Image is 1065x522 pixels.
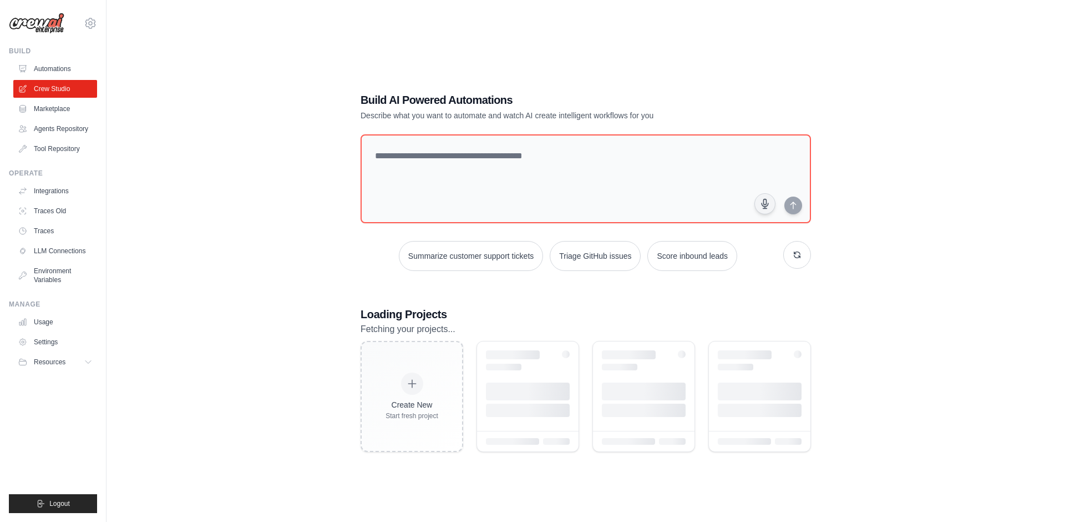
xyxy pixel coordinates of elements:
[361,92,733,108] h1: Build AI Powered Automations
[49,499,70,508] span: Logout
[361,110,733,121] p: Describe what you want to automate and watch AI create intelligent workflows for you
[399,241,543,271] button: Summarize customer support tickets
[361,322,811,337] p: Fetching your projects...
[13,202,97,220] a: Traces Old
[386,399,438,410] div: Create New
[9,13,64,34] img: Logo
[9,169,97,178] div: Operate
[13,100,97,118] a: Marketplace
[13,140,97,158] a: Tool Repository
[13,222,97,240] a: Traces
[550,241,641,271] button: Triage GitHub issues
[13,182,97,200] a: Integrations
[13,262,97,289] a: Environment Variables
[13,333,97,351] a: Settings
[13,80,97,98] a: Crew Studio
[13,313,97,331] a: Usage
[9,47,97,56] div: Build
[754,193,775,214] button: Click to speak your automation idea
[9,494,97,513] button: Logout
[13,60,97,78] a: Automations
[783,241,811,269] button: Get new suggestions
[361,307,811,322] h3: Loading Projects
[647,241,737,271] button: Score inbound leads
[13,120,97,138] a: Agents Repository
[386,411,438,420] div: Start fresh project
[9,300,97,309] div: Manage
[13,353,97,371] button: Resources
[13,242,97,260] a: LLM Connections
[34,358,65,367] span: Resources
